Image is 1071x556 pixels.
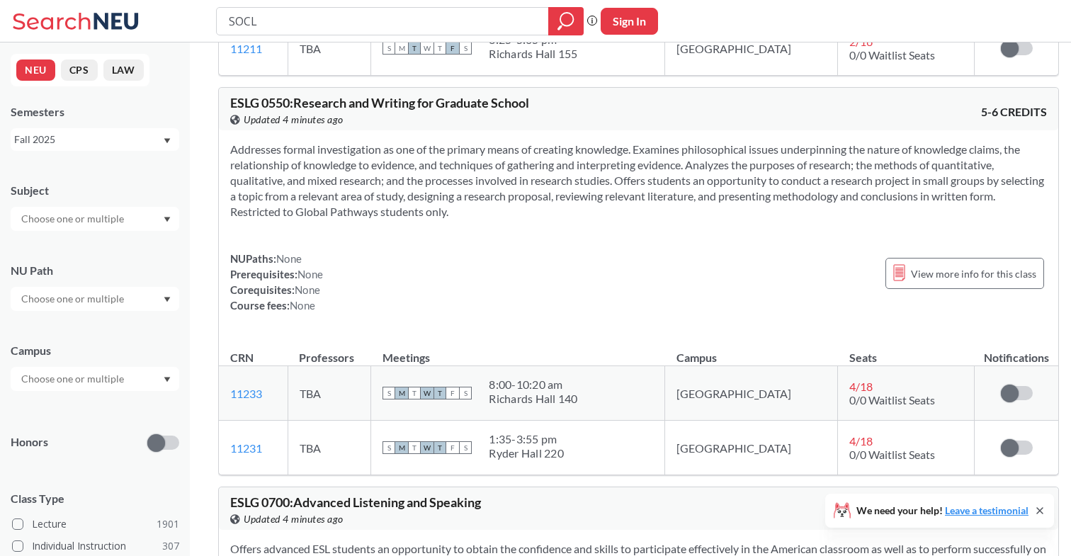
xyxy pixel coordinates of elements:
[433,441,446,454] span: T
[230,350,254,365] div: CRN
[433,42,446,55] span: T
[11,104,179,120] div: Semesters
[295,283,320,296] span: None
[11,207,179,231] div: Dropdown arrow
[14,210,133,227] input: Choose one or multiple
[408,441,421,454] span: T
[421,387,433,399] span: W
[421,441,433,454] span: W
[14,290,133,307] input: Choose one or multiple
[459,42,472,55] span: S
[12,537,179,555] label: Individual Instruction
[856,506,1028,516] span: We need your help!
[489,378,577,392] div: 8:00 - 10:20 am
[408,42,421,55] span: T
[11,183,179,198] div: Subject
[227,9,538,33] input: Class, professor, course number, "phrase"
[421,42,433,55] span: W
[489,432,564,446] div: 1:35 - 3:55 pm
[446,387,459,399] span: F
[288,21,371,76] td: TBA
[849,48,935,62] span: 0/0 Waitlist Seats
[849,434,873,448] span: 4 / 18
[230,251,323,313] div: NUPaths: Prerequisites: Corequisites: Course fees:
[157,516,179,532] span: 1901
[665,421,838,475] td: [GEOGRAPHIC_DATA]
[601,8,658,35] button: Sign In
[975,336,1059,366] th: Notifications
[288,366,371,421] td: TBA
[16,59,55,81] button: NEU
[288,336,371,366] th: Professors
[230,387,262,400] a: 11233
[11,343,179,358] div: Campus
[244,511,344,527] span: Updated 4 minutes ago
[446,441,459,454] span: F
[548,7,584,35] div: magnifying glass
[489,392,577,406] div: Richards Hall 140
[382,441,395,454] span: S
[12,515,179,533] label: Lecture
[61,59,98,81] button: CPS
[489,47,577,61] div: Richards Hall 155
[290,299,315,312] span: None
[489,446,564,460] div: Ryder Hall 220
[395,42,408,55] span: M
[838,336,975,366] th: Seats
[297,268,323,280] span: None
[945,504,1028,516] a: Leave a testimonial
[230,494,481,510] span: ESLG 0700 : Advanced Listening and Speaking
[446,42,459,55] span: F
[665,336,838,366] th: Campus
[11,263,179,278] div: NU Path
[371,336,665,366] th: Meetings
[103,59,144,81] button: LAW
[14,132,162,147] div: Fall 2025
[11,287,179,311] div: Dropdown arrow
[230,142,1047,220] section: Addresses formal investigation as one of the primary means of creating knowledge. Examines philos...
[14,370,133,387] input: Choose one or multiple
[665,366,838,421] td: [GEOGRAPHIC_DATA]
[230,441,262,455] a: 11231
[164,217,171,222] svg: Dropdown arrow
[276,252,302,265] span: None
[11,434,48,450] p: Honors
[395,441,408,454] span: M
[230,95,529,110] span: ESLG 0550 : Research and Writing for Graduate School
[244,112,344,127] span: Updated 4 minutes ago
[288,421,371,475] td: TBA
[459,441,472,454] span: S
[849,380,873,393] span: 4 / 18
[557,11,574,31] svg: magnifying glass
[408,387,421,399] span: T
[911,265,1036,283] span: View more info for this class
[382,42,395,55] span: S
[11,367,179,391] div: Dropdown arrow
[164,297,171,302] svg: Dropdown arrow
[395,387,408,399] span: M
[981,104,1047,120] span: 5-6 CREDITS
[459,387,472,399] span: S
[164,377,171,382] svg: Dropdown arrow
[382,387,395,399] span: S
[433,387,446,399] span: T
[849,393,935,407] span: 0/0 Waitlist Seats
[162,538,179,554] span: 307
[849,448,935,461] span: 0/0 Waitlist Seats
[665,21,838,76] td: [GEOGRAPHIC_DATA]
[230,42,262,55] a: 11211
[11,491,179,506] span: Class Type
[164,138,171,144] svg: Dropdown arrow
[11,128,179,151] div: Fall 2025Dropdown arrow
